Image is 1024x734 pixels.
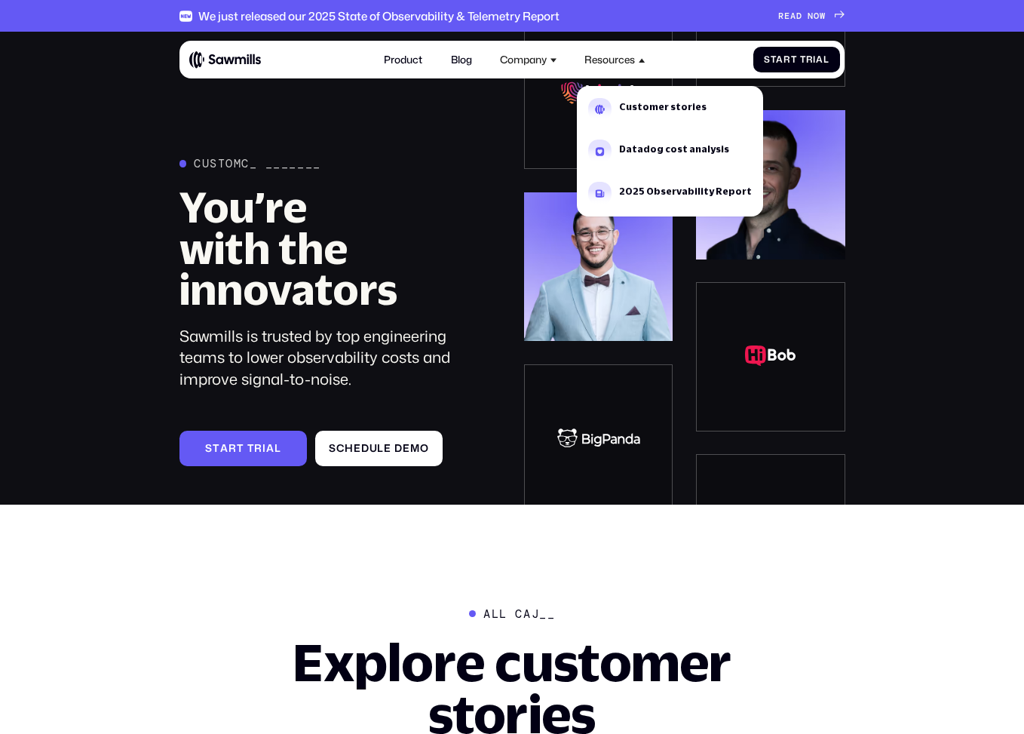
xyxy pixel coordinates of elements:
a: Blog [443,46,479,74]
div: Customer stories [619,103,707,112]
div: Resources [577,46,653,74]
div: Company [492,46,565,74]
span: N [808,11,814,21]
span: l [274,442,281,454]
span: O [814,11,820,21]
span: i [813,54,816,65]
span: u [369,442,378,454]
span: d [361,442,369,454]
div: 2025 Observability Report [619,187,752,196]
span: h [345,442,354,454]
span: o [420,442,429,454]
span: r [254,442,262,454]
span: A [790,11,796,21]
span: r [806,54,814,65]
a: StartTrial [753,47,839,73]
span: t [213,442,220,454]
div: customc_ _______ [194,157,320,170]
span: a [220,442,228,454]
span: W [820,11,826,21]
span: S [329,442,336,454]
a: Product [376,46,430,74]
span: t [237,442,244,454]
span: l [823,54,829,65]
span: R [778,11,784,21]
span: a [776,54,783,65]
span: T [800,54,806,65]
span: E [784,11,790,21]
span: e [354,442,361,454]
span: e [384,442,391,454]
h1: You’re with the innovators [179,186,479,311]
img: customer photo [696,110,845,260]
nav: Resources [577,73,763,217]
span: m [410,442,420,454]
span: t [247,442,255,454]
span: S [205,442,213,454]
div: Datadog cost analysis [619,145,729,154]
span: t [791,54,797,65]
div: We just released our 2025 State of Observability & Telemetry Report [198,9,560,23]
img: customer photo [523,192,673,341]
img: BigID White logo [560,80,636,108]
span: S [764,54,771,65]
a: Starttrial [179,431,308,466]
a: Datadog cost analysis [581,132,759,170]
a: 2025 Observability Report [581,174,759,213]
span: d [394,442,403,454]
span: a [816,54,823,65]
span: e [403,442,410,454]
a: READNOW [778,11,845,21]
a: Scheduledemo [315,431,443,466]
span: D [796,11,802,21]
div: Sawmills is trusted by top engineering teams to lower observability costs and improve signal-to-n... [179,326,479,391]
span: a [266,442,274,454]
span: t [771,54,777,65]
span: r [228,442,237,454]
div: All caJ__ [483,607,555,621]
a: Customer stories [581,90,759,128]
span: r [783,54,791,65]
div: Resources [584,54,635,66]
span: l [377,442,384,454]
span: c [336,442,345,454]
span: i [262,442,266,454]
div: Company [500,54,547,66]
